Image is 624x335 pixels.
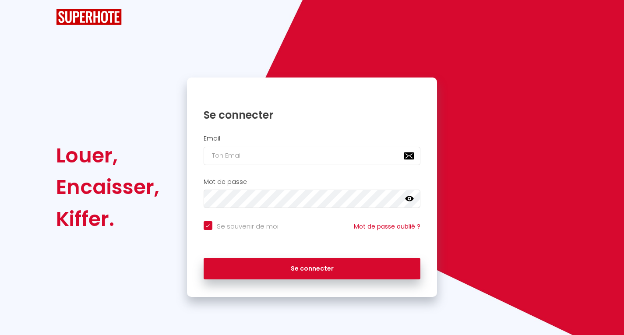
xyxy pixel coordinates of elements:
[204,258,421,280] button: Se connecter
[56,9,122,25] img: SuperHote logo
[56,203,159,235] div: Kiffer.
[204,108,421,122] h1: Se connecter
[354,222,420,231] a: Mot de passe oublié ?
[204,135,421,142] h2: Email
[56,140,159,171] div: Louer,
[204,147,421,165] input: Ton Email
[7,4,33,30] button: Ouvrir le widget de chat LiveChat
[204,178,421,186] h2: Mot de passe
[56,171,159,203] div: Encaisser,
